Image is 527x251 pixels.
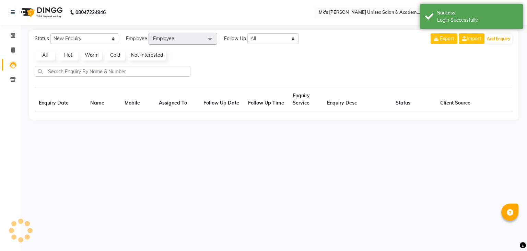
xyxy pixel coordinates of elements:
th: Assigned To [155,88,199,111]
span: Export [440,35,454,42]
div: Success [437,9,518,17]
th: Follow Up Date [199,88,244,111]
th: Enquiry Date [35,88,86,111]
a: Not Interested [128,50,166,61]
button: Export [431,33,457,44]
a: Warm [81,50,102,61]
a: All [35,50,55,61]
th: Mobile [120,88,155,111]
button: Add Enquiry [485,34,512,44]
th: Enquiry Desc [323,88,391,111]
span: Employee [153,35,174,42]
a: Cold [105,50,125,61]
div: Login Successfully. [437,17,518,24]
a: Hot [58,50,79,61]
img: logo [17,3,65,22]
th: Client Source [436,88,481,111]
th: Status [391,88,436,111]
a: Import [459,33,484,44]
span: Status [35,35,49,42]
th: Enquiry Service [289,88,323,111]
th: Follow Up Time [244,88,289,111]
span: Employee [126,35,147,42]
th: Name [86,88,120,111]
input: Search Enquiry By Name & Number [35,66,190,77]
b: 08047224946 [75,3,106,22]
span: Follow Up [224,35,246,42]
